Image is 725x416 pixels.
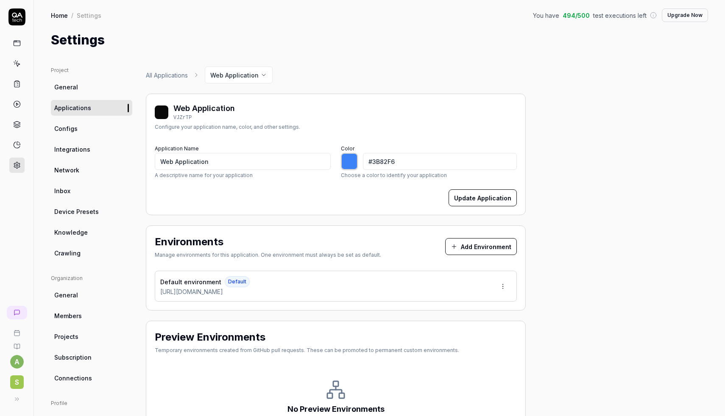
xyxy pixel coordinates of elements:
[3,323,30,336] a: Book a call with us
[51,287,132,303] a: General
[10,355,24,369] button: a
[54,83,78,92] span: General
[54,228,88,237] span: Knowledge
[155,123,300,131] div: Configure your application name, color, and other settings.
[341,172,517,179] p: Choose a color to identify your application
[51,308,132,324] a: Members
[662,8,708,22] button: Upgrade Now
[51,100,132,116] a: Applications
[155,234,223,250] h2: Environments
[593,11,647,20] span: test executions left
[363,153,517,170] input: #3B82F6
[3,369,30,391] button: S
[77,11,101,19] div: Settings
[54,103,91,112] span: Applications
[51,67,132,74] div: Project
[51,141,132,157] a: Integrations
[54,145,90,154] span: Integrations
[173,114,235,122] div: VJZrTP
[71,11,73,19] div: /
[54,311,82,320] span: Members
[445,238,517,255] button: Add Environment
[51,245,132,261] a: Crawling
[3,336,30,350] a: Documentation
[54,332,78,341] span: Projects
[51,329,132,344] a: Projects
[54,124,78,133] span: Configs
[146,71,188,80] a: All Applications
[54,353,92,362] span: Subscription
[51,225,132,240] a: Knowledge
[51,183,132,199] a: Inbox
[51,162,132,178] a: Network
[51,399,132,407] div: Profile
[160,287,223,296] span: [URL][DOMAIN_NAME]
[51,11,68,19] a: Home
[51,31,105,50] h1: Settings
[287,403,385,415] div: No Preview Environments
[51,349,132,365] a: Subscription
[449,189,517,206] button: Update Application
[51,275,132,282] div: Organization
[54,166,79,175] span: Network
[341,145,354,152] label: Color
[210,71,259,80] span: Web Application
[155,347,459,354] div: Temporary environments created from GitHub pull requests. These can be promoted to permanent cust...
[563,11,590,20] span: 494 / 500
[205,67,273,83] button: Web Application
[160,277,221,286] span: Default environment
[54,374,92,383] span: Connections
[54,291,78,300] span: General
[51,121,132,136] a: Configs
[225,276,250,287] span: Default
[155,330,265,345] h2: Preview Environments
[54,207,99,216] span: Device Presets
[173,103,235,114] div: Web Application
[54,186,70,195] span: Inbox
[54,249,81,258] span: Crawling
[533,11,559,20] span: You have
[155,251,381,259] div: Manage environments for this application. One environment must always be set as default.
[155,172,331,179] p: A descriptive name for your application
[51,370,132,386] a: Connections
[51,204,132,219] a: Device Presets
[155,145,199,152] label: Application Name
[10,375,24,389] span: S
[7,306,27,319] a: New conversation
[155,153,331,170] input: My Application
[51,79,132,95] a: General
